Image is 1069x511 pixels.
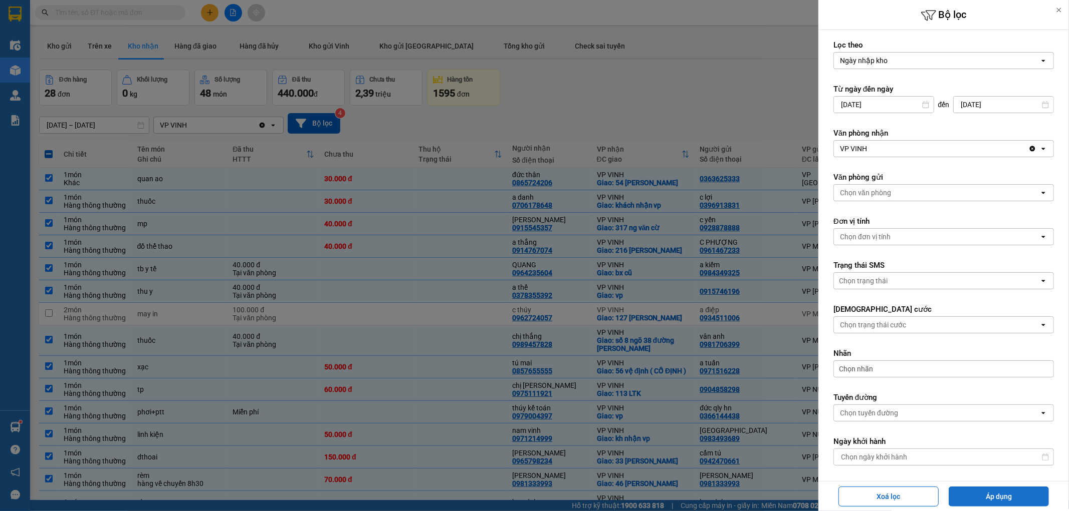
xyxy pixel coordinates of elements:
[833,392,1054,402] label: Tuyến đường
[840,408,898,418] div: Chọn tuyến đường
[1039,409,1047,417] svg: open
[840,232,891,242] div: Chọn đơn vị tính
[938,100,950,110] span: đến
[1039,277,1047,285] svg: open
[840,320,906,330] div: Chọn trạng thái cước
[1039,321,1047,329] svg: open
[954,97,1053,113] input: Select a date.
[840,56,888,66] div: Ngày nhập kho
[1039,57,1047,65] svg: open
[833,128,1054,138] label: Văn phòng nhận
[949,486,1049,506] button: Áp dụng
[889,56,890,66] input: Selected Ngày nhập kho.
[1039,189,1047,197] svg: open
[833,84,1054,94] label: Từ ngày đến ngày
[1028,145,1036,153] svg: Clear value
[1039,233,1047,241] svg: open
[840,188,891,198] div: Chọn văn phòng
[834,97,934,113] input: Select a date.
[839,364,873,374] span: Chọn nhãn
[838,486,939,506] button: Xoá lọc
[840,144,867,154] div: VP VINH
[839,276,888,286] div: Chọn trạng thái
[833,304,1054,314] label: [DEMOGRAPHIC_DATA] cước
[833,436,1054,446] label: Ngày khởi hành
[834,449,1046,465] input: Select a date.
[833,480,1054,490] label: Chuyến
[833,216,1054,226] label: Đơn vị tính
[833,40,1054,50] label: Lọc theo
[1039,145,1047,153] svg: open
[833,260,1054,270] label: Trạng thái SMS
[868,144,869,154] input: Selected VP VINH.
[833,172,1054,182] label: Văn phòng gửi
[833,348,1054,358] label: Nhãn
[818,8,1069,23] h6: Bộ lọc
